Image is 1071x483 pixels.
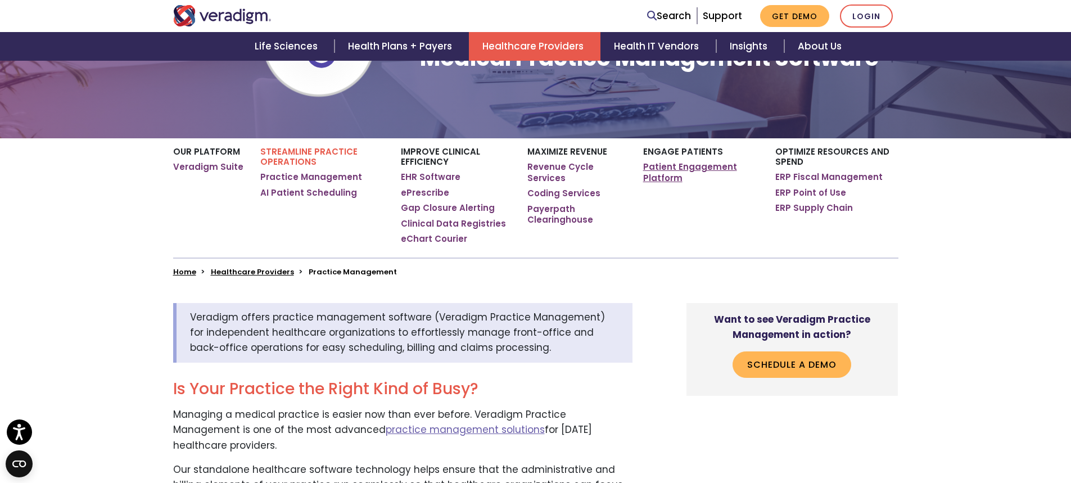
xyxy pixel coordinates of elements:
a: Gap Closure Alerting [401,202,495,214]
a: Healthcare Providers [469,32,600,61]
img: Veradigm logo [173,5,272,26]
a: About Us [784,32,855,61]
a: Login [840,4,893,28]
a: Schedule a Demo [733,351,851,377]
h2: Is Your Practice the Right Kind of Busy? [173,380,632,399]
a: Support [703,9,742,22]
a: Payerpath Clearinghouse [527,204,626,225]
a: AI Patient Scheduling [260,187,357,198]
a: ePrescribe [401,187,449,198]
a: Health Plans + Payers [335,32,469,61]
a: eChart Courier [401,233,467,245]
a: ERP Point of Use [775,187,846,198]
a: practice management solutions [386,423,545,436]
a: Life Sciences [241,32,335,61]
iframe: Drift Chat Widget [855,402,1058,470]
span: Veradigm offers practice management software (Veradigm Practice Management) for independent healt... [190,310,605,354]
a: Insights [716,32,784,61]
a: Practice Management [260,171,362,183]
a: Home [173,267,196,277]
a: Get Demo [760,5,829,27]
a: Coding Services [527,188,600,199]
a: Veradigm Suite [173,161,243,173]
button: Open CMP widget [6,450,33,477]
a: Patient Engagement Platform [643,161,758,183]
a: ERP Supply Chain [775,202,853,214]
h1: Medical Practice Management Software [420,44,879,71]
a: Healthcare Providers [211,267,294,277]
a: EHR Software [401,171,460,183]
a: Search [647,8,691,24]
a: ERP Fiscal Management [775,171,883,183]
a: Revenue Cycle Services [527,161,626,183]
a: Clinical Data Registries [401,218,506,229]
strong: Want to see Veradigm Practice Management in action? [714,313,870,341]
a: Health IT Vendors [600,32,716,61]
p: Managing a medical practice is easier now than ever before. Veradigm Practice Management is one o... [173,407,632,453]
